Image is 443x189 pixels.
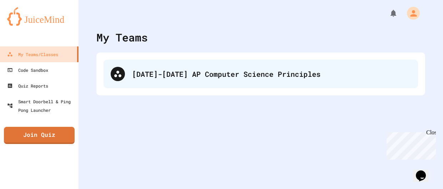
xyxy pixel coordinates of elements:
[376,7,399,19] div: My Notifications
[413,160,436,182] iframe: chat widget
[7,81,48,90] div: Quiz Reports
[7,66,48,74] div: Code Sandbox
[3,3,49,45] div: Chat with us now!Close
[7,97,76,114] div: Smart Doorbell & Ping Pong Launcher
[104,60,418,88] div: [DATE]-[DATE] AP Computer Science Principles
[132,69,411,79] div: [DATE]-[DATE] AP Computer Science Principles
[7,7,71,26] img: logo-orange.svg
[399,5,422,21] div: My Account
[384,129,436,160] iframe: chat widget
[4,127,75,144] a: Join Quiz
[96,29,148,45] div: My Teams
[7,50,58,59] div: My Teams/Classes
